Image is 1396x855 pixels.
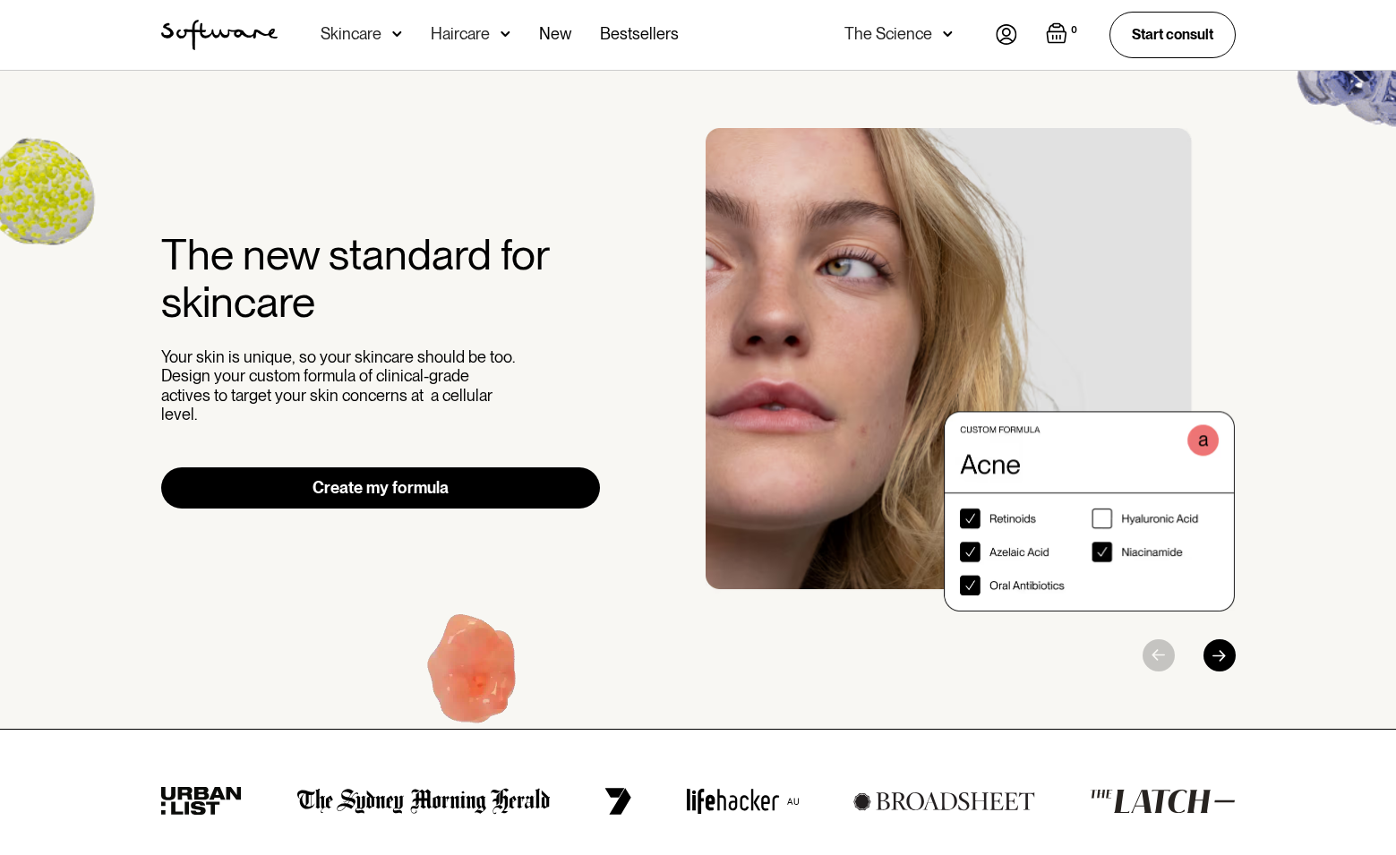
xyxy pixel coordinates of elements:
div: 0 [1067,22,1081,38]
div: Next slide [1203,639,1236,671]
div: 1 / 3 [706,128,1236,611]
img: broadsheet logo [853,791,1035,811]
p: Your skin is unique, so your skincare should be too. Design your custom formula of clinical-grade... [161,347,519,424]
img: lifehacker logo [686,788,799,815]
img: the latch logo [1090,789,1235,814]
img: arrow down [501,25,510,43]
img: urban list logo [161,787,243,816]
h2: The new standard for skincare [161,231,601,326]
a: Create my formula [161,467,601,509]
img: arrow down [392,25,402,43]
img: Hydroquinone (skin lightening agent) [363,569,586,789]
div: Skincare [321,25,381,43]
a: home [161,20,278,50]
a: Open empty cart [1046,22,1081,47]
img: arrow down [943,25,953,43]
div: Haircare [431,25,490,43]
a: Start consult [1109,12,1236,57]
img: Software Logo [161,20,278,50]
div: The Science [844,25,932,43]
img: the Sydney morning herald logo [297,788,551,815]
